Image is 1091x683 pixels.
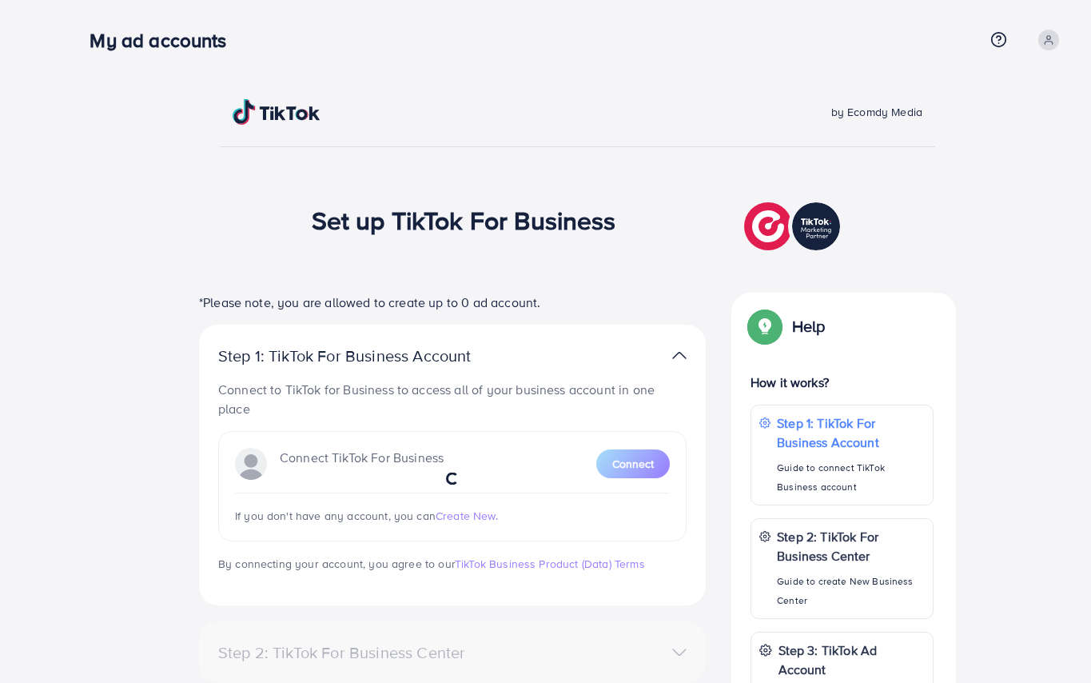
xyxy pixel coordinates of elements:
p: Step 1: TikTok For Business Account [777,413,925,452]
img: TikTok partner [672,344,687,367]
p: Help [792,317,826,336]
img: TikTok partner [744,198,844,254]
p: Step 2: TikTok For Business Center [777,527,925,565]
p: Guide to create New Business Center [777,572,925,610]
p: How it works? [751,373,934,392]
p: Step 1: TikTok For Business Account [218,346,522,365]
p: Step 3: TikTok Ad Account [778,641,926,679]
p: *Please note, you are allowed to create up to 0 ad account. [199,293,706,312]
p: Guide to connect TikTok Business account [777,458,925,497]
img: Popup guide [751,312,779,341]
img: TikTok [233,99,321,125]
h3: My ad accounts [90,29,239,52]
h1: Set up TikTok For Business [312,205,616,235]
span: by Ecomdy Media [831,104,922,120]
